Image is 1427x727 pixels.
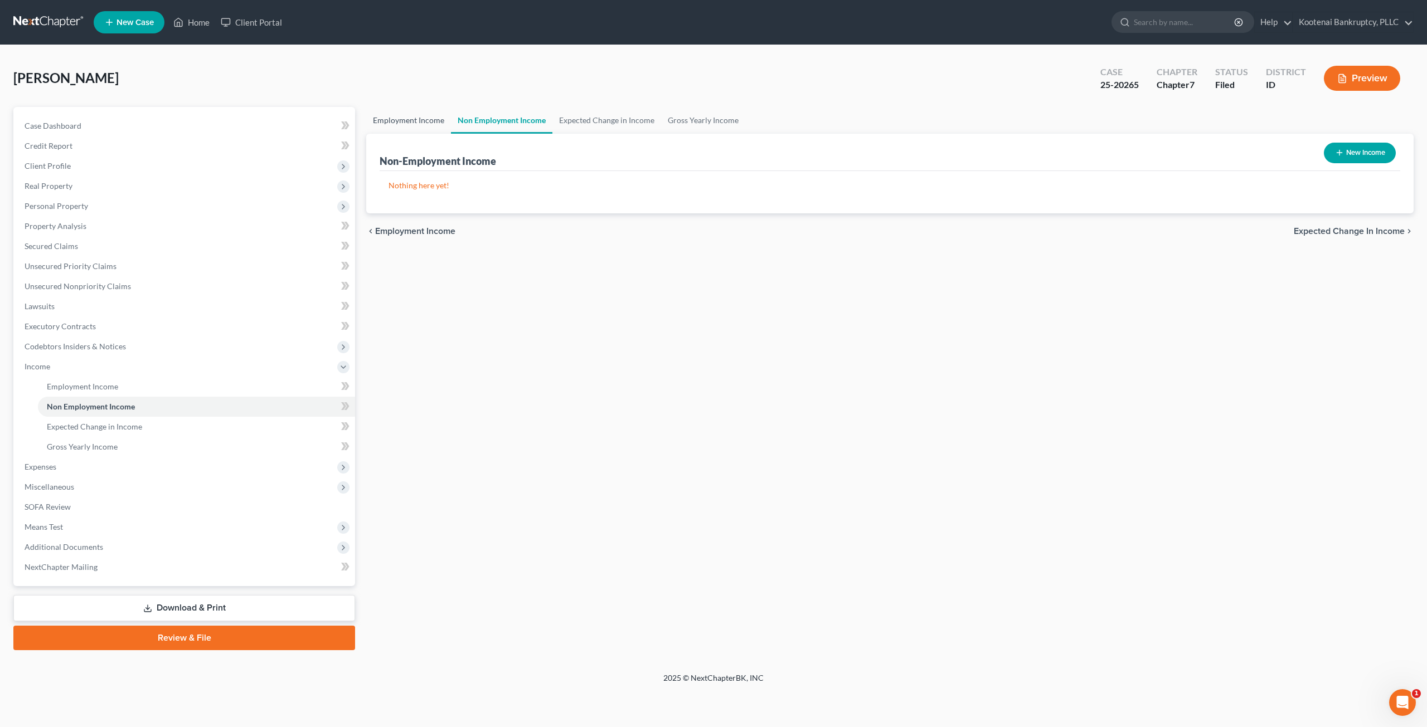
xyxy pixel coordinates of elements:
[389,180,1391,191] p: Nothing here yet!
[366,107,451,134] a: Employment Income
[38,417,355,437] a: Expected Change in Income
[1157,79,1197,91] div: Chapter
[16,136,355,156] a: Credit Report
[13,595,355,621] a: Download & Print
[168,12,215,32] a: Home
[25,462,56,471] span: Expenses
[25,201,88,211] span: Personal Property
[25,261,117,271] span: Unsecured Priority Claims
[552,107,661,134] a: Expected Change in Income
[13,70,119,86] span: [PERSON_NAME]
[1157,66,1197,79] div: Chapter
[1389,689,1416,716] iframe: Intercom live chat
[38,377,355,397] a: Employment Income
[25,301,55,311] span: Lawsuits
[375,227,455,236] span: Employment Income
[117,18,154,27] span: New Case
[25,482,74,491] span: Miscellaneous
[661,107,745,134] a: Gross Yearly Income
[25,221,86,231] span: Property Analysis
[25,121,81,130] span: Case Dashboard
[25,502,71,511] span: SOFA Review
[13,626,355,650] a: Review & File
[1100,79,1139,91] div: 25-20265
[16,216,355,236] a: Property Analysis
[1324,143,1396,163] button: New Income
[1293,12,1413,32] a: Kootenai Bankruptcy, PLLC
[25,341,126,351] span: Codebtors Insiders & Notices
[25,522,63,531] span: Means Test
[16,116,355,136] a: Case Dashboard
[16,316,355,336] a: Executory Contracts
[366,227,375,236] i: chevron_left
[366,227,455,236] button: chevron_left Employment Income
[1215,66,1248,79] div: Status
[1405,227,1414,236] i: chevron_right
[1190,79,1195,90] span: 7
[47,442,118,451] span: Gross Yearly Income
[1294,227,1414,236] button: Expected Change in Income chevron_right
[1266,66,1306,79] div: District
[1266,79,1306,91] div: ID
[16,276,355,296] a: Unsecured Nonpriority Claims
[1294,227,1405,236] span: Expected Change in Income
[396,672,1031,692] div: 2025 © NextChapterBK, INC
[16,557,355,577] a: NextChapter Mailing
[1134,12,1236,32] input: Search by name...
[38,397,355,417] a: Non Employment Income
[1255,12,1292,32] a: Help
[25,241,78,251] span: Secured Claims
[25,562,98,572] span: NextChapter Mailing
[38,437,355,457] a: Gross Yearly Income
[380,154,496,168] div: Non-Employment Income
[25,181,72,191] span: Real Property
[1215,79,1248,91] div: Filed
[1324,66,1400,91] button: Preview
[16,497,355,517] a: SOFA Review
[1100,66,1139,79] div: Case
[16,256,355,276] a: Unsecured Priority Claims
[16,296,355,316] a: Lawsuits
[47,422,142,431] span: Expected Change in Income
[25,141,72,150] span: Credit Report
[25,321,96,331] span: Executory Contracts
[25,362,50,371] span: Income
[1412,689,1421,698] span: 1
[215,12,288,32] a: Client Portal
[47,402,135,411] span: Non Employment Income
[25,542,103,552] span: Additional Documents
[47,382,118,391] span: Employment Income
[16,236,355,256] a: Secured Claims
[451,107,552,134] a: Non Employment Income
[25,281,131,291] span: Unsecured Nonpriority Claims
[25,161,71,170] span: Client Profile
